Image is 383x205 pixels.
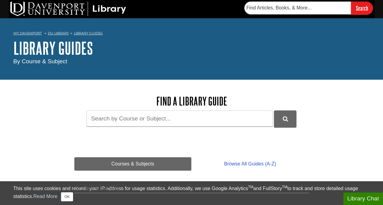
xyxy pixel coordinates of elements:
[343,193,383,205] button: Library Chat
[74,157,192,171] a: Courses & Subjects
[10,2,126,16] img: DU Library
[61,192,73,201] button: Close
[74,31,103,35] a: Library Guides
[87,110,273,127] input: Search by Course or Subject...
[244,2,373,15] form: Searches DU Library's articles, books, and more
[13,31,42,36] a: My Davenport
[191,157,309,171] a: Browse All Guides (A-Z)
[48,31,69,35] a: DU Library
[13,39,370,57] h1: Library Guides
[74,186,309,193] h2: Courses & Subjects
[244,2,351,14] input: Find Articles, Books, & More...
[33,194,57,199] a: Read More
[13,29,370,39] nav: breadcrumb
[13,57,370,66] div: By Course & Subject
[283,116,288,122] i: Search Library Guides
[13,185,370,201] div: This site uses cookies and records your IP address for usage statistics. Additionally, we use Goo...
[351,2,373,15] input: Search
[74,95,309,107] h2: Find a Library Guide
